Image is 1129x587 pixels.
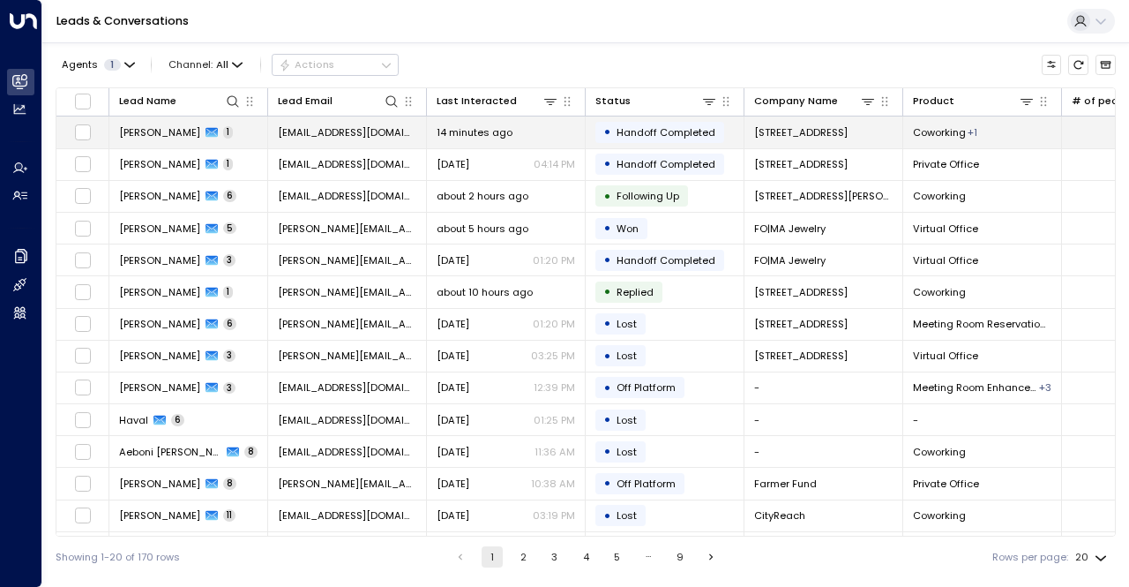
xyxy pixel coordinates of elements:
[278,508,416,523] span: chase@cityreach.us
[913,317,1051,331] span: Meeting Room Reservations
[1042,55,1062,75] button: Customize
[913,285,966,299] span: Coworking
[617,349,637,363] span: Lost
[1095,55,1116,75] button: Archived Leads
[913,189,966,203] span: Coworking
[617,253,715,267] span: Handoff Completed
[437,93,517,109] div: Last Interacted
[74,507,92,524] span: Toggle select row
[531,349,575,363] p: 03:25 PM
[533,253,575,267] p: 01:20 PM
[754,222,826,236] span: FO|MA Jewelry
[617,477,676,491] span: Off Platform
[603,120,611,144] div: •
[223,286,233,298] span: 1
[617,285,654,299] span: Replied
[603,376,611,400] div: •
[754,285,848,299] span: 1160 Battery St
[74,315,92,333] span: Toggle select row
[437,477,469,491] span: Aug 27, 2025
[617,380,676,395] span: Off Platform
[278,189,416,203] span: oshefa00@gmail.com
[278,222,416,236] span: lisa@fomajewelry.com
[119,445,221,459] span: Aeboni Ebron
[512,546,534,568] button: Go to page 2
[163,55,249,74] button: Channel:All
[744,436,903,467] td: -
[278,380,416,395] span: jeanlise966@gmail.com
[603,248,611,272] div: •
[119,189,200,203] span: Alyse Oshefsky
[119,349,200,363] span: Susan White
[74,283,92,301] span: Toggle select row
[119,285,200,299] span: Susan White
[754,317,848,331] span: 1160 Battery St
[754,253,826,267] span: FO|MA Jewelry
[754,477,817,491] span: Farmer Fund
[56,55,139,74] button: Agents1
[437,157,469,171] span: Aug 04, 2025
[603,408,611,432] div: •
[74,379,92,396] span: Toggle select row
[223,190,236,202] span: 6
[437,222,528,236] span: about 5 hours ago
[272,54,399,75] div: Button group with a nested menu
[913,222,978,236] span: Virtual Office
[617,317,637,331] span: Lost
[223,318,236,330] span: 6
[913,125,966,139] span: Coworking
[617,222,639,236] span: Won
[437,380,469,395] span: Sep 03, 2025
[603,471,611,495] div: •
[754,508,805,523] span: CityReach
[913,508,966,523] span: Coworking
[119,93,176,109] div: Lead Name
[534,157,575,171] p: 04:14 PM
[244,446,258,458] span: 8
[278,93,333,109] div: Lead Email
[74,411,92,429] span: Toggle select row
[74,187,92,205] span: Toggle select row
[223,478,236,490] span: 8
[603,280,611,304] div: •
[575,546,596,568] button: Go to page 4
[74,443,92,461] span: Toggle select row
[603,504,611,528] div: •
[617,413,637,427] span: Lost
[74,220,92,237] span: Toggle select row
[701,546,722,568] button: Go to next page
[754,93,838,109] div: Company Name
[278,413,416,427] span: ahmedalihaval@yahoo.com
[603,216,611,240] div: •
[617,157,715,171] span: Handoff Completed
[913,380,1037,395] span: Meeting Room Enhanced
[544,546,565,568] button: Go to page 3
[531,477,575,491] p: 10:38 AM
[74,93,92,110] span: Toggle select all
[119,413,148,427] span: Haval
[278,93,400,109] div: Lead Email
[1075,546,1110,568] div: 20
[617,125,715,139] span: Handoff Completed
[56,13,189,28] a: Leads & Conversations
[278,253,416,267] span: lisa@fomajewelry.com
[913,349,978,363] span: Virtual Office
[603,344,611,368] div: •
[437,125,512,139] span: 14 minutes ago
[223,350,236,362] span: 3
[603,536,611,560] div: •
[56,550,180,565] div: Showing 1-20 of 170 rows
[913,445,966,459] span: Coworking
[603,152,611,176] div: •
[669,546,691,568] button: Go to page 9
[74,347,92,365] span: Toggle select row
[223,158,233,170] span: 1
[968,125,977,139] div: Private Office
[216,59,228,71] span: All
[603,312,611,335] div: •
[913,253,978,267] span: Virtual Office
[437,253,469,267] span: Sep 06, 2025
[1039,380,1051,395] div: Meeting Room Essential,Meeting Room Premium,Meeting Room Reservations
[913,93,1035,109] div: Product
[278,477,416,491] span: george@farmerfund.com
